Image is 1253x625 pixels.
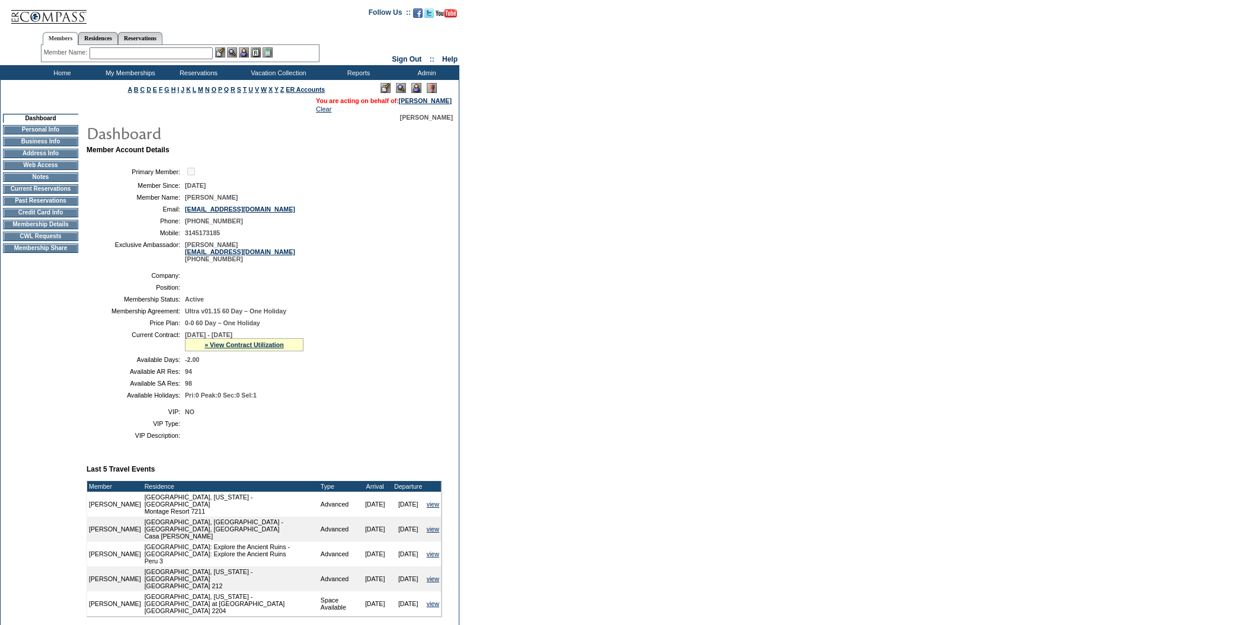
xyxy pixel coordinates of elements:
[319,541,359,566] td: Advanced
[248,86,253,93] a: U
[143,517,319,541] td: [GEOGRAPHIC_DATA], [GEOGRAPHIC_DATA] - [GEOGRAPHIC_DATA], [GEOGRAPHIC_DATA] Casa [PERSON_NAME]
[87,517,143,541] td: [PERSON_NAME]
[212,86,216,93] a: O
[319,591,359,616] td: Space Available
[91,307,180,315] td: Membership Agreement:
[319,492,359,517] td: Advanced
[427,550,439,557] a: view
[91,319,180,326] td: Price Plan:
[91,166,180,177] td: Primary Member:
[95,65,163,80] td: My Memberships
[3,243,78,253] td: Membership Share
[91,194,180,201] td: Member Name:
[159,86,163,93] a: F
[87,541,143,566] td: [PERSON_NAME]
[185,182,206,189] span: [DATE]
[87,481,143,492] td: Member
[231,65,323,80] td: Vacation Collection
[164,86,169,93] a: G
[91,296,180,303] td: Membership Status:
[427,525,439,533] a: view
[3,137,78,146] td: Business Info
[3,125,78,134] td: Personal Info
[391,65,459,80] td: Admin
[392,591,425,616] td: [DATE]
[392,481,425,492] td: Departure
[91,368,180,375] td: Available AR Res:
[185,307,286,315] span: Ultra v01.15 60 Day – One Holiday
[163,65,231,80] td: Reservations
[3,196,78,206] td: Past Reservations
[251,47,261,57] img: Reservations
[369,7,411,21] td: Follow Us ::
[359,481,392,492] td: Arrival
[359,492,392,517] td: [DATE]
[359,591,392,616] td: [DATE]
[143,492,319,517] td: [GEOGRAPHIC_DATA], [US_STATE] - [GEOGRAPHIC_DATA] Montage Resort 7211
[143,481,319,492] td: Residence
[185,380,192,387] span: 98
[27,65,95,80] td: Home
[185,408,194,415] span: NO
[3,172,78,182] td: Notes
[392,541,425,566] td: [DATE]
[87,492,143,517] td: [PERSON_NAME]
[143,541,319,566] td: [GEOGRAPHIC_DATA]: Explore the Ancient Ruins - [GEOGRAPHIC_DATA]: Explore the Ancient Ruins Peru 3
[181,86,184,93] a: J
[78,32,118,44] a: Residences
[91,331,180,351] td: Current Contract:
[396,83,406,93] img: View Mode
[427,501,439,508] a: view
[436,12,457,19] a: Subscribe to our YouTube Channel
[134,86,139,93] a: B
[91,420,180,427] td: VIP Type:
[323,65,391,80] td: Reports
[185,319,260,326] span: 0-0 60 Day – One Holiday
[205,86,210,93] a: N
[43,32,79,45] a: Members
[280,86,285,93] a: Z
[146,86,151,93] a: D
[3,220,78,229] td: Membership Details
[3,184,78,194] td: Current Reservations
[185,368,192,375] span: 94
[91,392,180,399] td: Available Holidays:
[430,55,434,63] span: ::
[86,121,323,145] img: pgTtlDashboard.gif
[177,86,179,93] a: I
[204,341,284,348] a: » View Contract Utilization
[91,182,180,189] td: Member Since:
[359,517,392,541] td: [DATE]
[193,86,196,93] a: L
[185,392,257,399] span: Pri:0 Peak:0 Sec:0 Sel:1
[392,566,425,591] td: [DATE]
[91,408,180,415] td: VIP:
[227,47,237,57] img: View
[3,208,78,217] td: Credit Card Info
[413,12,423,19] a: Become our fan on Facebook
[392,492,425,517] td: [DATE]
[44,47,89,57] div: Member Name:
[263,47,273,57] img: b_calculator.gif
[153,86,157,93] a: E
[185,356,199,363] span: -2.00
[91,229,180,236] td: Mobile:
[118,32,162,44] a: Reservations
[399,97,452,104] a: [PERSON_NAME]
[274,86,279,93] a: Y
[185,206,295,213] a: [EMAIL_ADDRESS][DOMAIN_NAME]
[91,206,180,213] td: Email:
[143,591,319,616] td: [GEOGRAPHIC_DATA], [US_STATE] - [GEOGRAPHIC_DATA] at [GEOGRAPHIC_DATA] [GEOGRAPHIC_DATA] 2204
[427,600,439,607] a: view
[319,517,359,541] td: Advanced
[316,97,452,104] span: You are acting on behalf of:
[185,331,232,338] span: [DATE] - [DATE]
[91,217,180,225] td: Phone:
[87,465,155,473] b: Last 5 Travel Events
[411,83,421,93] img: Impersonate
[87,591,143,616] td: [PERSON_NAME]
[186,86,191,93] a: K
[442,55,458,63] a: Help
[427,575,439,582] a: view
[185,241,295,262] span: [PERSON_NAME] [PHONE_NUMBER]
